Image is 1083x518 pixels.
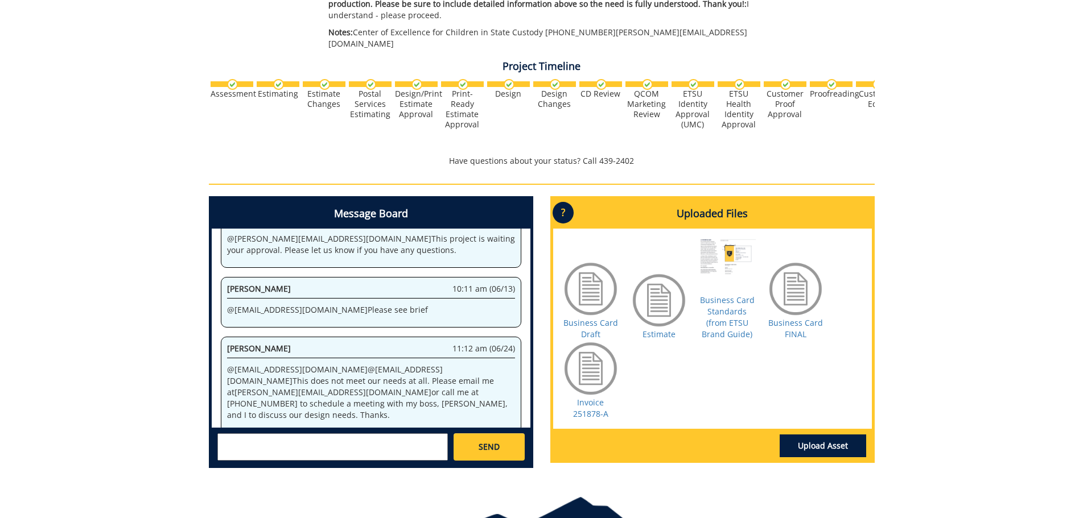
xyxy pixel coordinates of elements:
div: Print-Ready Estimate Approval [441,89,484,130]
a: Business Card FINAL [768,317,823,339]
img: checkmark [780,79,791,90]
img: checkmark [734,79,745,90]
div: Customer Edits [856,89,899,109]
div: Customer Proof Approval [764,89,806,119]
img: checkmark [411,79,422,90]
span: [PERSON_NAME] [227,283,291,294]
img: checkmark [826,79,837,90]
span: 11:12 am (06/24) [452,343,515,354]
img: checkmark [365,79,376,90]
img: checkmark [458,79,468,90]
h4: Uploaded Files [553,199,872,229]
p: Have questions about your status? Call 439-2402 [209,155,875,167]
a: Invoice 251878-A [573,397,608,419]
a: Upload Asset [780,434,866,457]
div: ETSU Health Identity Approval [718,89,760,130]
div: Design/Print Estimate Approval [395,89,438,119]
div: Estimate Changes [303,89,345,109]
span: 10:11 am (06/13) [452,283,515,295]
img: checkmark [319,79,330,90]
h4: Project Timeline [209,61,875,72]
p: @ [EMAIL_ADDRESS][DOMAIN_NAME] @ [EMAIL_ADDRESS][DOMAIN_NAME] This does not meet our needs at all... [227,364,515,421]
p: @ [PERSON_NAME][EMAIL_ADDRESS][DOMAIN_NAME] This project is waiting your approval. Please let us ... [227,233,515,256]
img: checkmark [688,79,699,90]
span: [PERSON_NAME] [227,343,291,354]
div: ETSU Identity Approval (UMC) [672,89,714,130]
a: Estimate [643,329,676,339]
a: SEND [454,433,524,461]
div: Postal Services Estimating [349,89,392,119]
img: checkmark [642,79,653,90]
img: checkmark [227,79,238,90]
p: @ [EMAIL_ADDRESS][DOMAIN_NAME] Please see brief [227,304,515,316]
img: checkmark [504,79,514,90]
span: SEND [479,441,500,453]
textarea: messageToSend [217,433,448,461]
div: CD Review [579,89,622,99]
a: Business Card Standards (from ETSU Brand Guide) [700,295,755,339]
img: checkmark [872,79,883,90]
div: Design [487,89,530,99]
h4: Message Board [212,199,530,229]
img: checkmark [596,79,607,90]
div: QCOM Marketing Review [625,89,668,119]
div: Design Changes [533,89,576,109]
p: Center of Excellence for Children in State Custody [PHONE_NUMBER] [PERSON_NAME][EMAIL_ADDRESS][DO... [328,27,774,49]
img: checkmark [550,79,561,90]
img: checkmark [273,79,284,90]
div: Proofreading [810,89,853,99]
div: Assessment [211,89,253,99]
span: Notes: [328,27,353,38]
a: Business Card Draft [563,317,618,339]
div: Estimating [257,89,299,99]
p: ? [553,202,574,223]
